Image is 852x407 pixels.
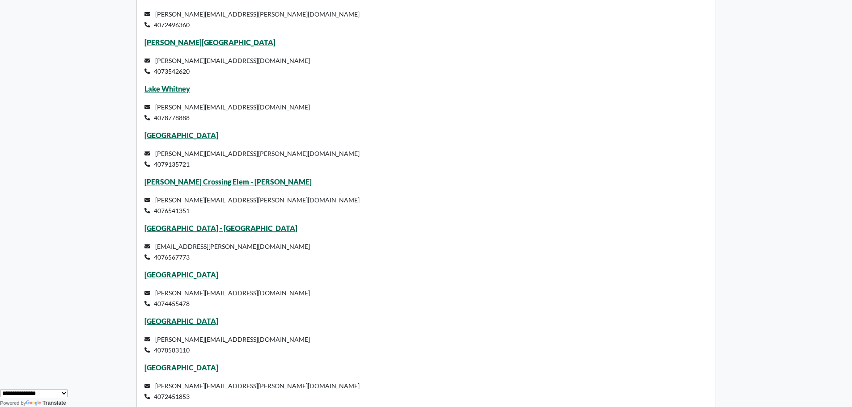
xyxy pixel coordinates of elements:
img: Google Translate [26,400,42,407]
a: [PERSON_NAME][GEOGRAPHIC_DATA] [144,38,276,46]
a: Lake Whitney [144,84,190,93]
small: [PERSON_NAME][EMAIL_ADDRESS][DOMAIN_NAME] 4078583110 [144,336,310,354]
small: [PERSON_NAME][EMAIL_ADDRESS][PERSON_NAME][DOMAIN_NAME] 4079135721 [144,150,360,168]
a: [GEOGRAPHIC_DATA] [144,131,218,139]
a: [GEOGRAPHIC_DATA] - [GEOGRAPHIC_DATA] [144,224,297,232]
small: [PERSON_NAME][EMAIL_ADDRESS][DOMAIN_NAME] 4073542620 [144,57,310,75]
a: [GEOGRAPHIC_DATA] [144,270,218,279]
a: [PERSON_NAME] Crossing Elem - [PERSON_NAME] [144,177,312,186]
small: [EMAIL_ADDRESS][PERSON_NAME][DOMAIN_NAME] 4076567773 [144,243,310,261]
small: [PERSON_NAME][EMAIL_ADDRESS][PERSON_NAME][DOMAIN_NAME] 4072451853 [144,382,360,400]
small: [PERSON_NAME][EMAIL_ADDRESS][PERSON_NAME][DOMAIN_NAME] 4076541351 [144,196,360,214]
small: [PERSON_NAME][EMAIL_ADDRESS][DOMAIN_NAME] 4074455478 [144,289,310,307]
a: [GEOGRAPHIC_DATA] [144,317,218,325]
small: [PERSON_NAME][EMAIL_ADDRESS][PERSON_NAME][DOMAIN_NAME] 4072496360 [144,10,360,29]
small: [PERSON_NAME][EMAIL_ADDRESS][DOMAIN_NAME] 4078778888 [144,103,310,122]
a: Translate [26,400,66,406]
a: [GEOGRAPHIC_DATA] [144,363,218,372]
